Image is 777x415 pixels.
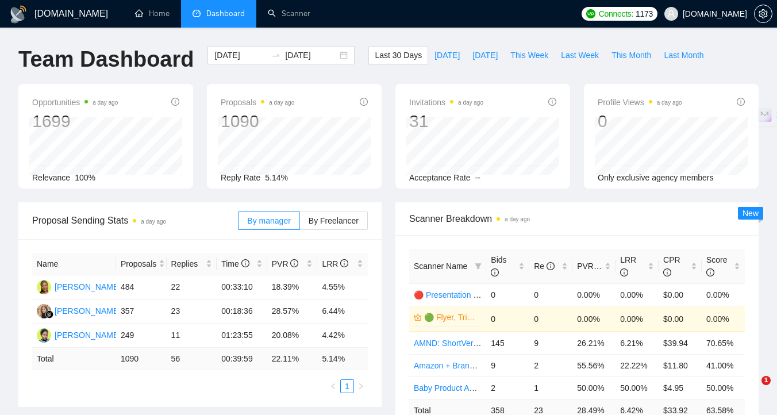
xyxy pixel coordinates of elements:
[317,348,368,370] td: 5.14 %
[414,361,606,370] a: Amazon + Branding, Short prompt, >35$/h, no agency
[572,376,616,399] td: 50.00%
[529,332,572,354] td: 9
[529,283,572,306] td: 0
[55,305,121,317] div: [PERSON_NAME]
[368,46,428,64] button: Last 30 Days
[409,110,483,132] div: 31
[167,324,217,348] td: 11
[171,98,179,106] span: info-circle
[547,262,555,270] span: info-circle
[555,46,605,64] button: Last Week
[167,253,217,275] th: Replies
[75,173,95,182] span: 100%
[269,99,294,106] time: a day ago
[572,332,616,354] td: 26.21%
[267,299,318,324] td: 28.57%
[272,259,299,268] span: PVR
[472,258,484,275] span: filter
[217,348,267,370] td: 00:39:59
[116,348,167,370] td: 1090
[620,268,628,276] span: info-circle
[32,348,116,370] td: Total
[486,306,529,332] td: 0
[409,95,483,109] span: Invitations
[598,95,682,109] span: Profile Views
[605,46,657,64] button: This Month
[702,306,745,332] td: 0.00%
[167,275,217,299] td: 22
[659,354,702,376] td: $11.80
[428,46,466,64] button: [DATE]
[268,9,310,18] a: searchScanner
[706,255,728,277] span: Score
[486,354,529,376] td: 9
[354,379,368,393] button: right
[265,173,288,182] span: 5.14%
[491,268,499,276] span: info-circle
[267,275,318,299] td: 18.39%
[271,51,280,60] span: to
[561,49,599,62] span: Last Week
[414,262,467,271] span: Scanner Name
[548,98,556,106] span: info-circle
[317,299,368,324] td: 6.44%
[267,348,318,370] td: 22.11 %
[664,49,703,62] span: Last Month
[357,383,364,390] span: right
[45,310,53,318] img: gigradar-bm.png
[241,259,249,267] span: info-circle
[572,354,616,376] td: 55.56%
[354,379,368,393] li: Next Page
[504,46,555,64] button: This Week
[657,99,682,106] time: a day ago
[529,306,572,332] td: 0
[409,173,471,182] span: Acceptance Rate
[611,49,651,62] span: This Month
[702,354,745,376] td: 41.00%
[360,98,368,106] span: info-circle
[486,332,529,354] td: 145
[285,49,337,62] input: End date
[221,110,294,132] div: 1090
[706,268,714,276] span: info-circle
[663,255,680,277] span: CPR
[167,299,217,324] td: 23
[221,95,294,109] span: Proposals
[247,216,290,225] span: By manager
[659,283,702,306] td: $0.00
[409,212,745,226] span: Scanner Breakdown
[616,306,659,332] td: 0.00%
[702,332,745,354] td: 70.65%
[193,9,201,17] span: dashboard
[424,311,479,324] a: 🟢 Flyer, Triplet, Pamphlet, Hangout >36$/h, no agency
[121,258,156,270] span: Proposals
[141,218,166,225] time: a day ago
[414,313,422,321] span: crown
[135,9,170,18] a: homeHome
[466,46,504,64] button: [DATE]
[599,7,633,20] span: Connects:
[505,216,530,222] time: a day ago
[341,380,353,393] a: 1
[206,9,245,18] span: Dashboard
[486,376,529,399] td: 2
[577,262,604,271] span: PVR
[93,99,118,106] time: a day ago
[659,332,702,354] td: $39.94
[475,173,480,182] span: --
[322,259,348,268] span: LRR
[167,348,217,370] td: 56
[598,110,682,132] div: 0
[738,376,766,404] iframe: Intercom live chat
[414,290,540,299] a: 🔴 Presentation >35$/h, no agency
[317,275,368,299] td: 4.55%
[754,9,772,18] a: setting
[55,329,121,341] div: [PERSON_NAME]
[37,330,121,339] a: AO[PERSON_NAME]
[667,10,675,18] span: user
[340,259,348,267] span: info-circle
[475,263,482,270] span: filter
[32,213,238,228] span: Proposal Sending Stats
[659,306,702,332] td: $0.00
[32,110,118,132] div: 1699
